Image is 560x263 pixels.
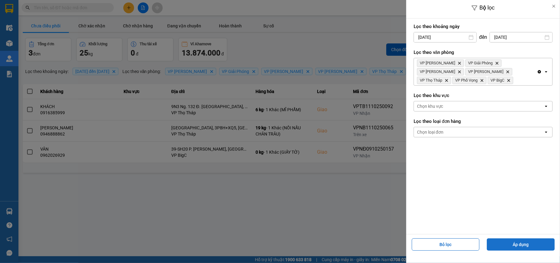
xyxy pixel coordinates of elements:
label: Lọc theo văn phòng [414,49,553,55]
span: VP Thọ Tháp, close by backspace [417,77,451,84]
label: Lọc theo loại đơn hàng [414,118,553,124]
span: VP Ngọc Hồi [468,69,503,74]
span: Bộ lọc [480,4,495,11]
svg: Delete [480,79,484,82]
div: Chọn loại đơn [417,129,443,135]
svg: open [544,104,549,109]
span: VP Trần Đại Nghĩa [420,69,455,74]
svg: Delete [507,79,510,82]
svg: open [544,69,549,74]
span: VP Giải Phóng, close by backspace [465,59,502,67]
span: VP Thọ Tháp [420,78,442,83]
button: Bỏ lọc [412,238,480,251]
span: VP Giải Phóng [468,61,493,66]
div: Chọn khu vực [417,103,443,109]
span: VP Lê Duẩn [420,61,455,66]
span: VP Trần Đại Nghĩa, close by backspace [417,68,464,75]
label: Lọc theo khu vực [414,92,553,99]
div: đến [477,34,490,40]
button: Áp dụng [487,238,555,251]
label: Lọc theo khoảng ngày [414,23,553,30]
span: VP Ngọc Hồi, close by backspace [465,68,512,75]
input: Select a date. [414,32,476,42]
svg: open [544,130,549,135]
svg: Delete [445,79,448,82]
svg: Delete [458,61,461,65]
span: VP Phố Vọng, close by backspace [452,77,487,84]
input: Select a date. [490,32,552,42]
span: VP Lê Duẩn, close by backspace [417,59,464,67]
svg: Delete [495,61,499,65]
svg: Clear all [537,69,542,74]
span: VP BigC, close by backspace [488,77,513,84]
svg: Delete [458,70,461,74]
span: VP Phố Vọng [455,78,478,83]
svg: Delete [506,70,510,74]
span: VP BigC [490,78,504,83]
